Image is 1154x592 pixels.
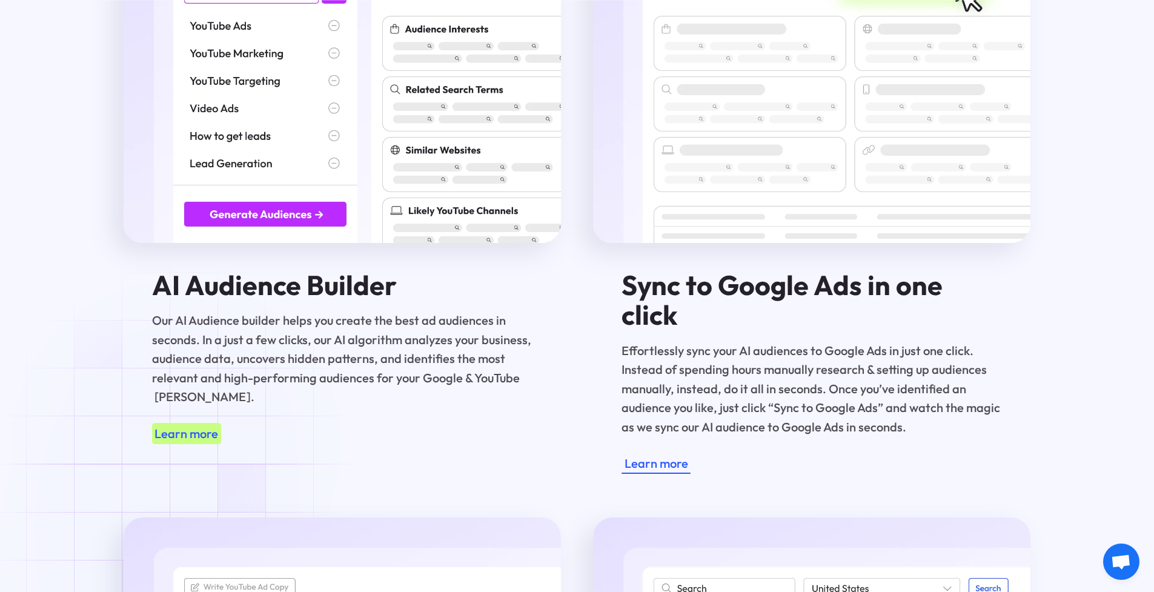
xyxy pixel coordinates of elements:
[152,311,532,406] p: Our AI Audience builder helps you create the best ad audiences in seconds. In a just a few clicks...
[625,454,688,473] div: Learn more
[154,424,218,443] div: Learn more
[622,270,1002,330] h4: Sync to Google Ads in one click
[1103,544,1139,580] a: Open chat
[622,341,1002,436] p: Effortlessly sync your AI audiences to Google Ads in just one click. Instead of spending hours ma...
[152,270,532,300] h4: AI Audience Builder
[622,453,691,474] a: Learn more
[152,423,221,444] a: Learn more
